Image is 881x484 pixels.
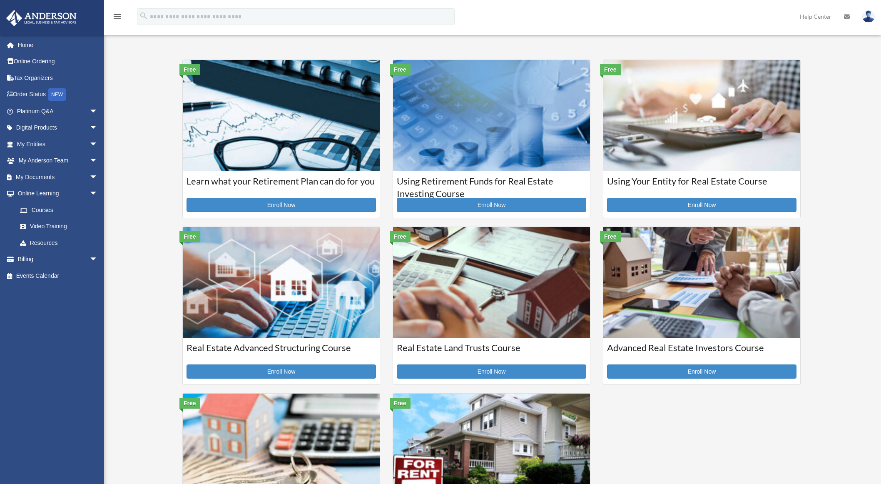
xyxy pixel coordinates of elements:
[90,103,106,120] span: arrow_drop_down
[90,185,106,202] span: arrow_drop_down
[6,251,110,268] a: Billingarrow_drop_down
[139,11,148,20] i: search
[600,64,621,75] div: Free
[6,152,110,169] a: My Anderson Teamarrow_drop_down
[397,175,586,196] h3: Using Retirement Funds for Real Estate Investing Course
[6,169,110,185] a: My Documentsarrow_drop_down
[179,231,200,242] div: Free
[600,231,621,242] div: Free
[90,169,106,186] span: arrow_drop_down
[397,198,586,212] a: Enroll Now
[187,175,376,196] h3: Learn what your Retirement Plan can do for you
[607,198,796,212] a: Enroll Now
[607,175,796,196] h3: Using Your Entity for Real Estate Course
[90,136,106,153] span: arrow_drop_down
[397,342,586,362] h3: Real Estate Land Trusts Course
[390,398,411,409] div: Free
[390,231,411,242] div: Free
[6,37,110,53] a: Home
[187,198,376,212] a: Enroll Now
[862,10,875,22] img: User Pic
[607,342,796,362] h3: Advanced Real Estate Investors Course
[6,103,110,120] a: Platinum Q&Aarrow_drop_down
[112,12,122,22] i: menu
[6,86,110,103] a: Order StatusNEW
[187,342,376,362] h3: Real Estate Advanced Structuring Course
[179,398,200,409] div: Free
[397,364,586,379] a: Enroll Now
[179,64,200,75] div: Free
[6,267,110,284] a: Events Calendar
[6,53,110,70] a: Online Ordering
[187,364,376,379] a: Enroll Now
[607,364,796,379] a: Enroll Now
[6,136,110,152] a: My Entitiesarrow_drop_down
[112,15,122,22] a: menu
[6,70,110,86] a: Tax Organizers
[12,218,110,235] a: Video Training
[6,185,110,202] a: Online Learningarrow_drop_down
[48,88,66,101] div: NEW
[390,64,411,75] div: Free
[90,152,106,170] span: arrow_drop_down
[12,235,110,251] a: Resources
[12,202,106,218] a: Courses
[6,120,110,136] a: Digital Productsarrow_drop_down
[90,251,106,268] span: arrow_drop_down
[4,10,79,26] img: Anderson Advisors Platinum Portal
[90,120,106,137] span: arrow_drop_down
